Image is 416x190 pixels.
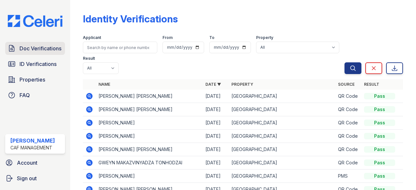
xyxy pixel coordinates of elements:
[203,103,229,116] td: [DATE]
[229,116,335,130] td: [GEOGRAPHIC_DATA]
[335,116,361,130] td: QR Code
[335,103,361,116] td: QR Code
[364,146,395,153] div: Pass
[3,172,68,185] a: Sign out
[231,82,253,87] a: Property
[203,170,229,183] td: [DATE]
[10,137,55,145] div: [PERSON_NAME]
[203,143,229,156] td: [DATE]
[19,91,30,99] span: FAQ
[335,143,361,156] td: QR Code
[19,44,61,52] span: Doc Verifications
[256,35,273,40] label: Property
[364,106,395,113] div: Pass
[335,90,361,103] td: QR Code
[364,173,395,179] div: Pass
[229,143,335,156] td: [GEOGRAPHIC_DATA]
[5,89,65,102] a: FAQ
[229,156,335,170] td: [GEOGRAPHIC_DATA]
[83,56,95,61] label: Result
[19,76,45,83] span: Properties
[10,145,55,151] div: CAF Management
[338,82,355,87] a: Source
[83,13,178,25] div: Identity Verifications
[335,130,361,143] td: QR Code
[229,130,335,143] td: [GEOGRAPHIC_DATA]
[364,93,395,99] div: Pass
[83,35,101,40] label: Applicant
[203,130,229,143] td: [DATE]
[205,82,221,87] a: Date ▼
[209,35,214,40] label: To
[96,90,202,103] td: [PERSON_NAME] [PERSON_NAME]
[5,73,65,86] a: Properties
[162,35,173,40] label: From
[335,170,361,183] td: PMS
[335,156,361,170] td: QR Code
[96,116,202,130] td: [PERSON_NAME]
[364,159,395,166] div: Pass
[203,90,229,103] td: [DATE]
[203,156,229,170] td: [DATE]
[364,133,395,139] div: Pass
[98,82,110,87] a: Name
[96,130,202,143] td: [PERSON_NAME]
[229,90,335,103] td: [GEOGRAPHIC_DATA]
[83,42,157,53] input: Search by name or phone number
[203,116,229,130] td: [DATE]
[19,60,57,68] span: ID Verifications
[96,156,202,170] td: GWEYN MAKAZVINYADZA TONHODZAI
[229,170,335,183] td: [GEOGRAPHIC_DATA]
[3,15,68,27] img: CE_Logo_Blue-a8612792a0a2168367f1c8372b55b34899dd931a85d93a1a3d3e32e68fde9ad4.png
[17,159,37,167] span: Account
[96,103,202,116] td: [PERSON_NAME] [PERSON_NAME]
[5,57,65,70] a: ID Verifications
[5,42,65,55] a: Doc Verifications
[364,82,379,87] a: Result
[229,103,335,116] td: [GEOGRAPHIC_DATA]
[96,143,202,156] td: [PERSON_NAME] [PERSON_NAME]
[17,174,37,182] span: Sign out
[3,156,68,169] a: Account
[364,120,395,126] div: Pass
[96,170,202,183] td: [PERSON_NAME]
